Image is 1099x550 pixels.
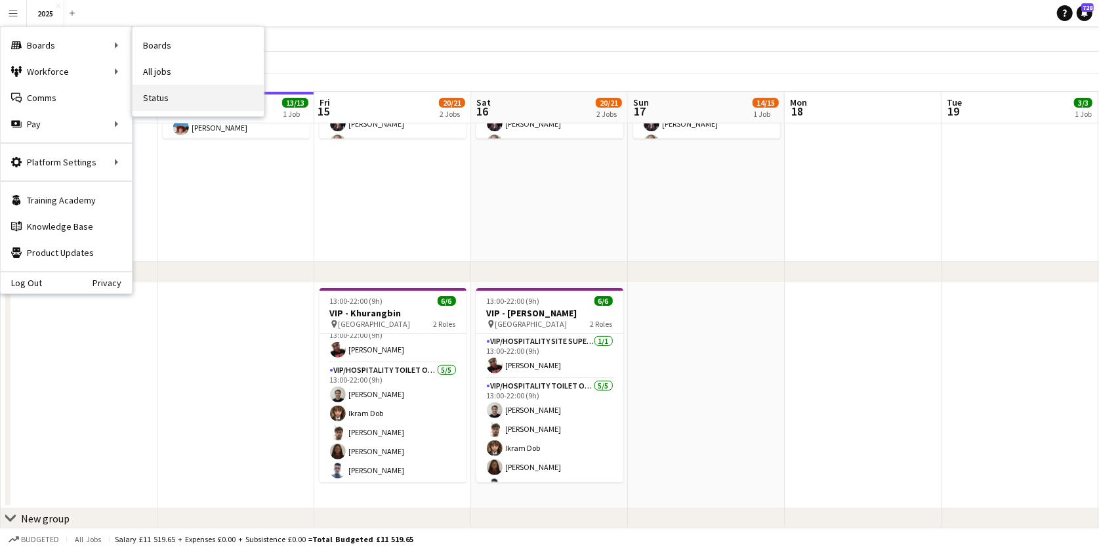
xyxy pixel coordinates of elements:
button: Budgeted [7,532,61,547]
app-card-role: VIP/Hospitality Site Supervisor1/113:00-22:00 (9h)[PERSON_NAME] [320,318,467,363]
a: Status [133,85,264,111]
span: 18 [788,104,807,119]
span: 3/3 [1074,98,1092,108]
span: 20/21 [439,98,465,108]
span: 19 [945,104,962,119]
span: [GEOGRAPHIC_DATA] [495,319,568,329]
div: 1 Job [1075,109,1092,119]
div: 1 Job [753,109,778,119]
h3: VIP - [PERSON_NAME] [476,307,623,319]
span: Fri [320,96,330,108]
div: Platform Settings [1,149,132,175]
div: Pay [1,111,132,137]
h3: VIP - Khurangbin [320,307,467,319]
div: Boards [1,32,132,58]
span: 2 Roles [434,319,456,329]
app-card-role: Arena Operative12/1213:00-23:00 (10h)[PERSON_NAME][PERSON_NAME][PERSON_NAME][PERSON_NAME][PERSON_... [163,1,310,255]
span: 17 [631,104,649,119]
span: 6/6 [438,296,456,306]
span: 13:00-22:00 (9h) [330,296,383,306]
a: Comms [1,85,132,111]
a: All jobs [133,58,264,85]
span: 16 [474,104,491,119]
span: 15 [318,104,330,119]
a: Product Updates [1,240,132,266]
span: 20/21 [596,98,622,108]
div: Salary £11 519.65 + Expenses £0.00 + Subsistence £0.00 = [115,534,413,544]
span: [GEOGRAPHIC_DATA] [339,319,411,329]
div: 2 Jobs [440,109,465,119]
span: Budgeted [21,535,59,544]
span: Sat [476,96,491,108]
span: Total Budgeted £11 519.65 [312,534,413,544]
a: Privacy [93,278,132,288]
span: Mon [790,96,807,108]
button: 2025 [27,1,64,26]
app-card-role: VIP/Hospitality Site Supervisor1/113:00-22:00 (9h)[PERSON_NAME] [476,334,623,379]
app-job-card: 13:00-22:00 (9h)6/6VIP - Khurangbin [GEOGRAPHIC_DATA]2 RolesVIP/Hospitality Site Supervisor1/113:... [320,288,467,482]
a: Knowledge Base [1,213,132,240]
span: All jobs [72,534,104,544]
div: 2 Jobs [596,109,621,119]
span: 6/6 [594,296,613,306]
div: Workforce [1,58,132,85]
span: Tue [947,96,962,108]
span: 2 Roles [591,319,613,329]
app-card-role: VIP/Hospitality Toilet Operative5/513:00-22:00 (9h)[PERSON_NAME][PERSON_NAME]Ikram Dob[PERSON_NAM... [476,379,623,499]
span: 13:00-22:00 (9h) [487,296,540,306]
a: Log Out [1,278,42,288]
app-job-card: 13:00-22:00 (9h)6/6VIP - [PERSON_NAME] [GEOGRAPHIC_DATA]2 RolesVIP/Hospitality Site Supervisor1/1... [476,288,623,482]
div: New group [21,512,70,525]
div: 1 Job [283,109,308,119]
a: Boards [133,32,264,58]
span: 13/13 [282,98,308,108]
a: Training Academy [1,187,132,213]
span: Sun [633,96,649,108]
app-card-role: VIP/Hospitality Toilet Operative5/513:00-22:00 (9h)[PERSON_NAME]Ikram Dob[PERSON_NAME][PERSON_NAM... [320,363,467,484]
span: 728 [1081,3,1094,12]
span: 14/15 [753,98,779,108]
a: 728 [1077,5,1092,21]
